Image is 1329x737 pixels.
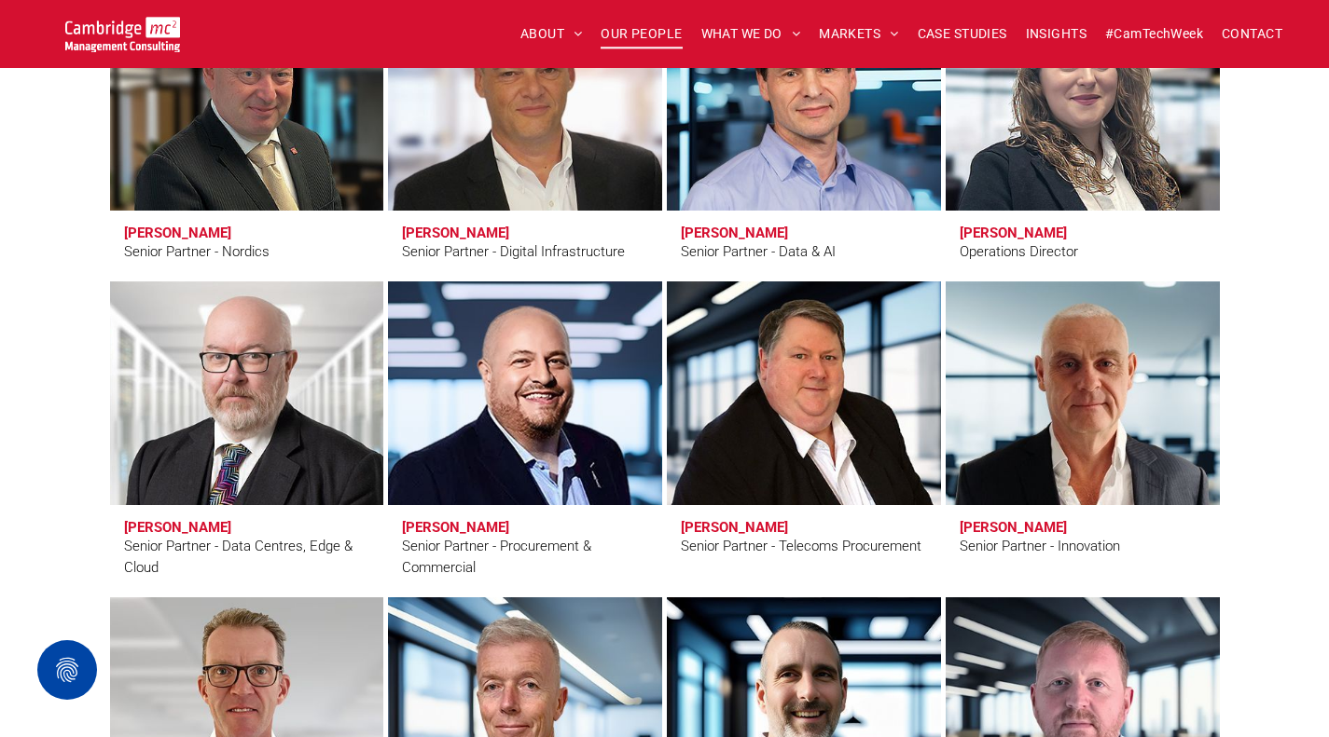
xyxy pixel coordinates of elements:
[402,225,509,241] h3: [PERSON_NAME]
[960,519,1067,536] h3: [PERSON_NAME]
[692,20,810,48] a: WHAT WE DO
[908,20,1017,48] a: CASE STUDIES
[1212,20,1292,48] a: CONTACT
[667,281,941,505] a: Eric Green
[124,241,270,263] div: Senior Partner - Nordics
[960,225,1067,241] h3: [PERSON_NAME]
[591,20,691,48] a: OUR PEOPLE
[946,281,1220,505] a: Matt Lawson
[960,536,1120,557] div: Senior Partner - Innovation
[681,536,921,557] div: Senior Partner - Telecoms Procurement
[681,519,788,536] h3: [PERSON_NAME]
[124,519,231,536] h3: [PERSON_NAME]
[511,20,592,48] a: ABOUT
[960,241,1078,263] div: Operations Director
[402,241,625,263] div: Senior Partner - Digital Infrastructure
[402,519,509,536] h3: [PERSON_NAME]
[124,225,231,241] h3: [PERSON_NAME]
[1017,20,1096,48] a: INSIGHTS
[388,281,662,505] a: Andy Everest
[402,536,648,578] div: Senior Partner - Procurement & Commercial
[124,536,370,578] div: Senior Partner - Data Centres, Edge & Cloud
[681,225,788,241] h3: [PERSON_NAME]
[810,20,907,48] a: MARKETS
[1096,20,1212,48] a: #CamTechWeek
[65,17,180,52] img: Cambridge MC Logo, digital transformation
[110,281,384,505] a: Duncan Clubb
[681,241,836,263] div: Senior Partner - Data & AI
[65,20,180,39] a: Your Business Transformed | Cambridge Management Consulting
